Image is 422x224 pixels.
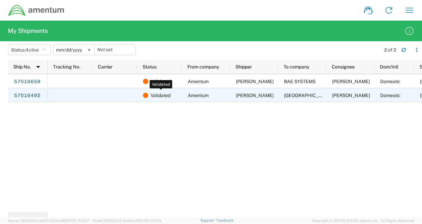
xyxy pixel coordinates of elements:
[26,47,39,53] span: Active
[14,76,41,87] a: 57016659
[236,93,274,98] span: TODD GERIG
[217,218,234,222] a: Feedback
[188,79,209,84] span: Amentum
[284,93,331,98] span: NAVAL AIR DEPOT
[284,79,316,84] span: BAE SYSTEMS
[187,64,219,69] span: From company
[151,74,171,88] span: Validated
[33,61,43,72] img: arrow-dropdown.svg
[284,64,309,69] span: To company
[332,64,355,69] span: Consignee
[65,219,90,223] span: [DATE] 11:13:37
[8,45,51,55] button: Status:Active
[53,45,94,55] input: Not set
[384,47,396,53] div: 2 of 2
[137,219,161,223] span: [DATE] 12:11:14
[236,79,274,84] span: TODD GERIG
[332,79,370,84] span: BEN PETERSON
[8,219,90,223] span: Server: 2025.20.0-db47332bad5
[188,93,209,98] span: Amentum
[95,45,135,55] input: Not set
[380,93,400,98] span: Domestic
[8,4,65,17] img: dyncorp
[98,64,112,69] span: Carrier
[312,218,414,224] span: Copyright © [DATE]-[DATE] Agistix Inc., All Rights Reserved
[380,64,398,69] span: Dom/Intl
[332,93,370,98] span: CHRIS CARTER
[53,64,80,69] span: Tracking No.
[143,64,157,69] span: Status
[13,64,31,69] span: Ship No.
[93,219,161,223] span: Client: 2025.20.0-8c6e0cf
[14,90,41,101] a: 57016492
[200,218,217,222] a: Support
[236,64,252,69] span: Shipper
[8,27,48,35] h2: My Shipments
[380,79,400,84] span: Domestic
[151,88,171,102] span: Validated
